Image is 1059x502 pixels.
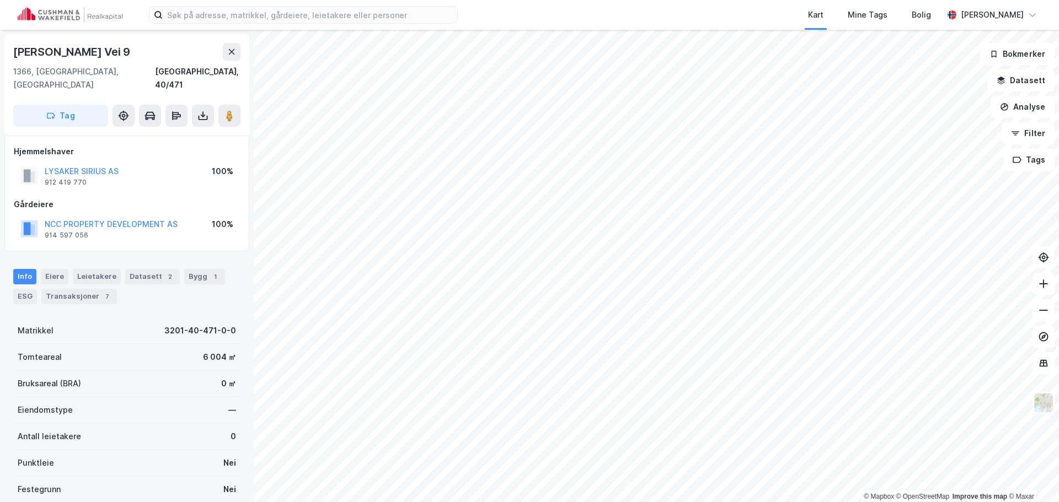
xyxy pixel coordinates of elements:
[18,350,62,364] div: Tomteareal
[164,271,175,282] div: 2
[1004,449,1059,502] iframe: Chat Widget
[203,350,236,364] div: 6 004 ㎡
[228,403,236,417] div: —
[155,65,240,91] div: [GEOGRAPHIC_DATA], 40/471
[18,483,61,496] div: Festegrunn
[1002,122,1055,144] button: Filter
[41,289,117,304] div: Transaksjoner
[125,269,180,284] div: Datasett
[13,269,36,284] div: Info
[18,403,73,417] div: Eiendomstype
[848,8,887,21] div: Mine Tags
[73,269,121,284] div: Leietakere
[163,7,457,23] input: Søk på adresse, matrikkel, gårdeiere, leietakere eller personer
[808,8,823,21] div: Kart
[223,483,236,496] div: Nei
[961,8,1024,21] div: [PERSON_NAME]
[45,231,88,240] div: 914 597 056
[953,493,1007,500] a: Improve this map
[1003,149,1055,171] button: Tags
[13,65,155,91] div: 1366, [GEOGRAPHIC_DATA], [GEOGRAPHIC_DATA]
[13,289,37,304] div: ESG
[18,324,54,337] div: Matrikkel
[184,269,225,284] div: Bygg
[987,69,1055,91] button: Datasett
[41,269,68,284] div: Eiere
[212,165,233,178] div: 100%
[980,43,1055,65] button: Bokmerker
[14,145,240,158] div: Hjemmelshaver
[231,430,236,443] div: 0
[18,7,122,23] img: cushman-wakefield-realkapital-logo.202ea83816669bd177139c58696a8fa1.svg
[223,456,236,469] div: Nei
[18,456,54,469] div: Punktleie
[164,324,236,337] div: 3201-40-471-0-0
[1033,392,1054,413] img: Z
[221,377,236,390] div: 0 ㎡
[101,291,113,302] div: 7
[18,377,81,390] div: Bruksareal (BRA)
[1004,449,1059,502] div: Kontrollprogram for chat
[13,43,132,61] div: [PERSON_NAME] Vei 9
[210,271,221,282] div: 1
[912,8,931,21] div: Bolig
[13,105,108,127] button: Tag
[991,96,1055,118] button: Analyse
[14,198,240,211] div: Gårdeiere
[18,430,81,443] div: Antall leietakere
[896,493,950,500] a: OpenStreetMap
[212,218,233,231] div: 100%
[864,493,894,500] a: Mapbox
[45,178,87,187] div: 912 419 770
